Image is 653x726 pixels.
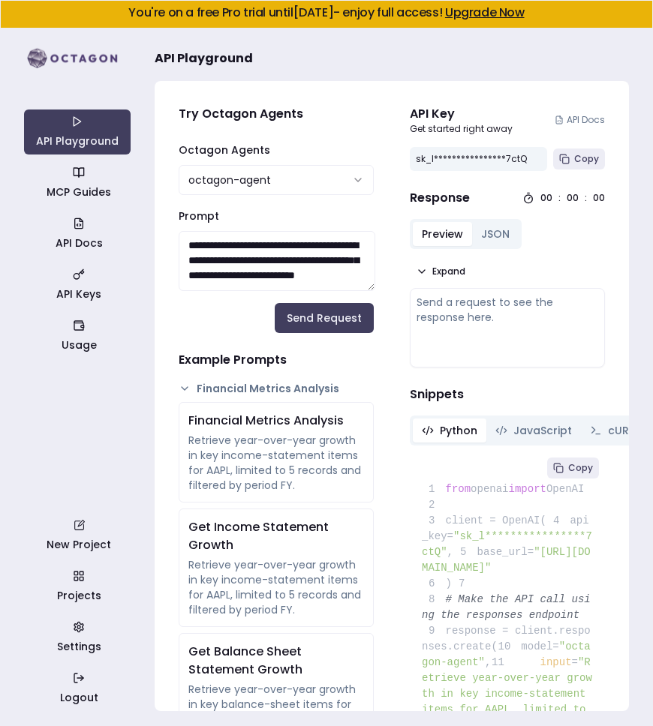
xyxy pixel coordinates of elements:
a: API Playground [24,109,131,154]
a: MCP Guides [26,160,132,205]
a: API Docs [26,211,132,256]
span: Expand [432,265,465,277]
span: , [447,546,453,558]
div: API Key [410,105,513,123]
span: openai [471,483,508,495]
div: 00 [540,192,552,204]
h4: Example Prompts [179,351,374,369]
p: Get started right away [410,123,513,135]
h4: Snippets [410,385,605,403]
div: Financial Metrics Analysis [188,412,364,430]
span: 1 [422,481,446,497]
a: Projects [26,564,132,609]
span: input [540,656,572,668]
span: 7 [452,576,476,592]
a: Upgrade Now [445,4,525,21]
span: Python [440,423,477,438]
h4: Response [410,189,470,207]
img: logo-rect-yK7x_WSZ.svg [24,43,131,73]
div: Retrieve year-over-year growth in key income-statement items for AAPL, limited to 5 records and f... [188,557,364,617]
span: 11 [491,655,515,670]
span: Copy [568,462,593,474]
span: 10 [498,639,522,655]
div: Send a request to see the response here. [417,295,598,325]
a: Settings [26,615,132,660]
span: 5 [453,544,477,560]
span: API Playground [155,49,253,67]
button: Copy [547,457,599,478]
span: model= [521,640,558,652]
button: Copy [553,148,605,169]
div: Get Balance Sheet Statement Growth [188,643,364,679]
div: 00 [593,192,605,204]
span: 4 [546,513,570,529]
span: 6 [422,576,446,592]
span: from [446,483,471,495]
a: API Keys [26,262,132,307]
button: Send Request [275,303,374,333]
h5: You're on a free Pro trial until [DATE] - enjoy full access! [13,7,640,19]
span: import [509,483,546,495]
div: : [585,192,587,204]
button: Financial Metrics Analysis [179,381,374,396]
h4: Try Octagon Agents [179,105,374,123]
button: Preview [413,222,472,246]
a: Usage [26,313,132,358]
span: # Make the API call using the responses endpoint [422,593,591,621]
span: client = OpenAI( [422,514,546,526]
span: JavaScript [513,423,572,438]
a: Logout [26,666,132,711]
span: ) [422,577,452,589]
span: OpenAI [546,483,584,495]
div: 00 [567,192,579,204]
span: 9 [422,623,446,639]
span: response = client.responses.create( [422,625,591,652]
span: base_url= [477,546,534,558]
a: API Docs [555,114,605,126]
span: 8 [422,592,446,607]
label: Prompt [179,208,219,223]
span: , [485,656,491,668]
span: Copy [574,153,599,165]
span: 3 [422,513,446,529]
a: New Project [26,513,132,558]
label: Octagon Agents [179,142,270,157]
button: JSON [472,222,519,246]
div: Get Income Statement Growth [188,518,364,554]
span: = [572,656,578,668]
div: Retrieve year-over-year growth in key income-statement items for AAPL, limited to 5 records and f... [188,433,364,493]
span: 2 [422,497,446,513]
span: cURL [608,423,633,438]
div: : [558,192,561,204]
button: Expand [410,261,471,282]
